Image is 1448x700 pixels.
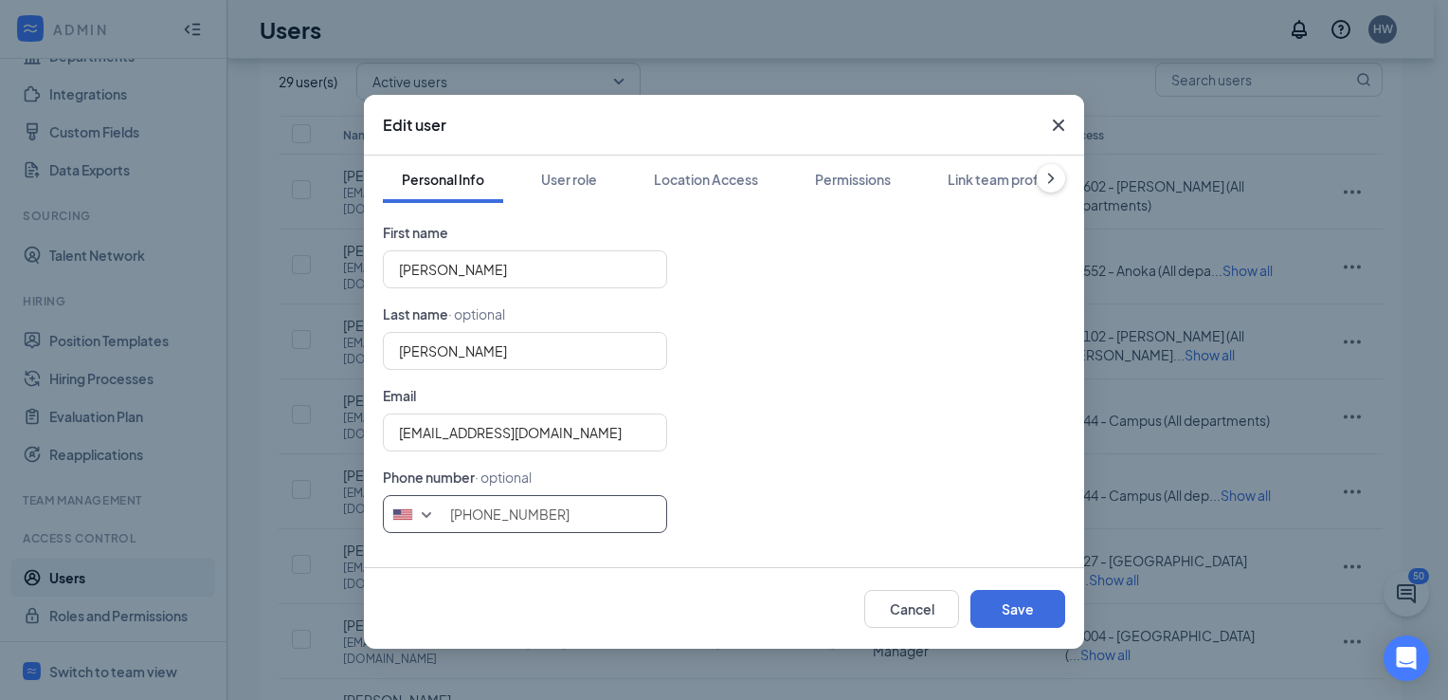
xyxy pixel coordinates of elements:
input: (201) 555-0123 [383,495,667,533]
svg: Cross [1047,114,1070,137]
svg: ChevronRight [1041,169,1060,188]
div: Link team profile [948,170,1053,189]
button: Close [1033,95,1084,156]
span: First name [383,224,448,241]
button: ChevronRight [1037,164,1065,193]
div: United States: +1 [384,496,445,532]
span: · optional [475,469,532,486]
span: Phone number [383,469,475,486]
span: Last name [383,305,448,322]
span: Email [383,387,416,404]
div: Location Access [654,170,758,189]
div: User role [541,170,597,189]
button: Save [970,590,1065,628]
span: · optional [448,305,505,322]
div: Open Intercom Messenger [1384,636,1429,681]
div: Personal Info [402,170,484,189]
h3: Edit user [383,115,446,136]
div: Permissions [815,170,891,189]
button: Cancel [864,590,959,628]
